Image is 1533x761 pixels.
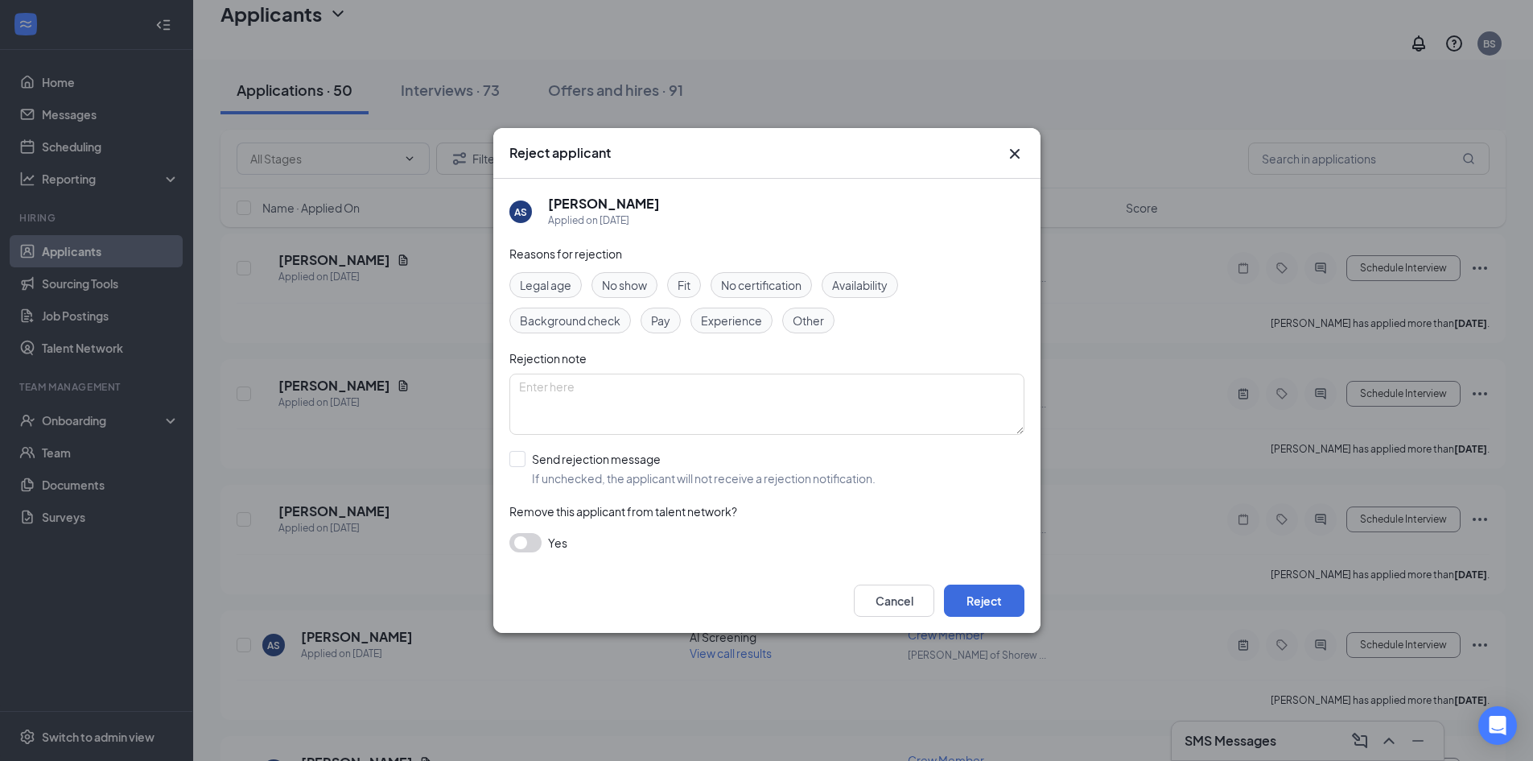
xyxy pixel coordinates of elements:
[1005,144,1024,163] button: Close
[651,312,670,329] span: Pay
[701,312,762,329] span: Experience
[509,144,611,162] h3: Reject applicant
[721,276,802,294] span: No certification
[854,585,934,617] button: Cancel
[548,533,567,552] span: Yes
[602,276,647,294] span: No show
[509,246,622,261] span: Reasons for rejection
[509,351,587,366] span: Rejection note
[1478,706,1517,745] div: Open Intercom Messenger
[548,195,660,213] h5: [PERSON_NAME]
[832,276,888,294] span: Availability
[509,504,737,519] span: Remove this applicant from talent network?
[548,213,660,229] div: Applied on [DATE]
[1005,144,1024,163] svg: Cross
[514,205,527,219] div: AS
[793,312,824,329] span: Other
[520,312,620,329] span: Background check
[944,585,1024,617] button: Reject
[678,276,690,294] span: Fit
[520,276,571,294] span: Legal age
